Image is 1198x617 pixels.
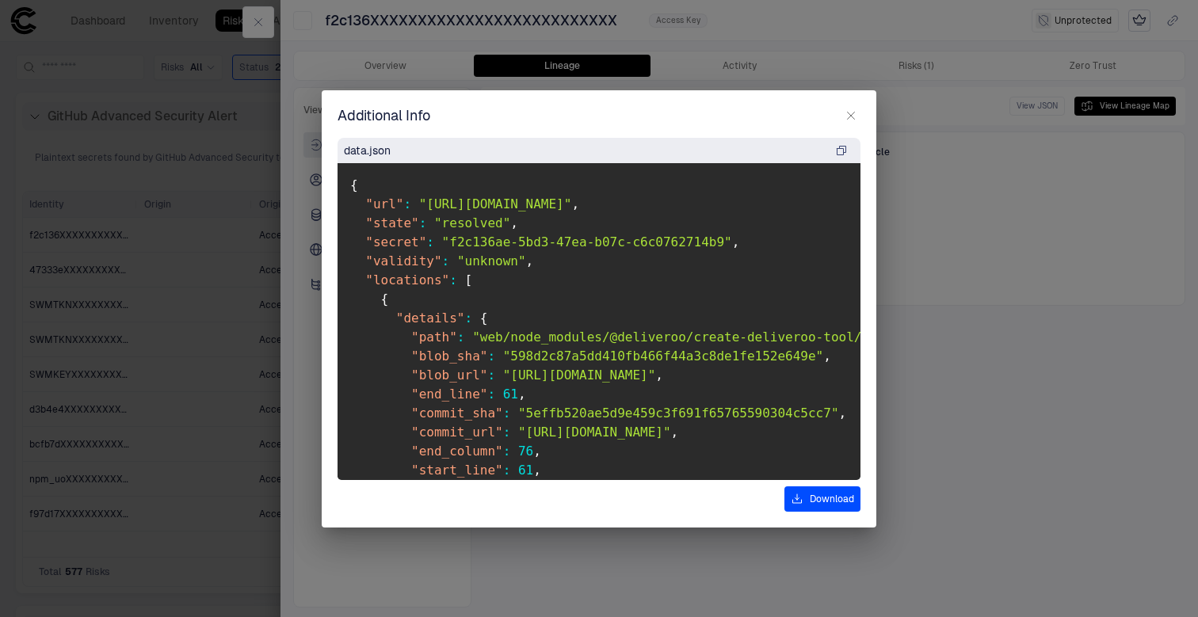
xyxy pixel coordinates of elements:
[411,368,487,383] span: "blob_url"
[457,329,465,345] span: :
[472,329,938,345] span: "web/node_modules/@deliveroo/create-deliveroo-tool/README.md"
[655,368,663,383] span: ,
[344,143,391,158] span: data.json
[365,234,426,249] span: "secret"
[434,215,510,230] span: "resolved"
[465,310,473,326] span: :
[487,387,495,402] span: :
[518,387,526,402] span: ,
[518,444,533,459] span: 76
[671,425,679,440] span: ,
[503,387,518,402] span: 61
[465,272,473,288] span: [
[518,406,839,421] span: "5effb520ae5d9e459c3f691f65765590304c5cc7"
[365,253,441,269] span: "validity"
[503,406,511,421] span: :
[503,444,511,459] span: :
[487,368,495,383] span: :
[411,329,457,345] span: "path"
[518,425,671,440] span: "[URL][DOMAIN_NAME]"
[784,486,860,512] button: Download
[411,463,503,478] span: "start_line"
[480,310,488,326] span: {
[403,196,411,211] span: :
[839,406,847,421] span: ,
[732,234,740,249] span: ,
[419,215,427,230] span: :
[823,348,831,364] span: ,
[503,463,511,478] span: :
[449,272,457,288] span: :
[442,253,450,269] span: :
[533,444,541,459] span: ,
[411,425,503,440] span: "commit_url"
[426,234,434,249] span: :
[396,310,465,326] span: "details"
[411,444,503,459] span: "end_column"
[510,215,518,230] span: ,
[526,253,534,269] span: ,
[503,368,656,383] span: "[URL][DOMAIN_NAME]"
[442,234,732,249] span: "f2c136ae-5bd3-47ea-b07c-c6c0762714b9"
[487,348,495,364] span: :
[518,463,533,478] span: 61
[503,425,511,440] span: :
[571,196,579,211] span: ,
[365,196,403,211] span: "url"
[411,348,487,364] span: "blob_sha"
[411,387,487,402] span: "end_line"
[457,253,526,269] span: "unknown"
[503,348,824,364] span: "598d2c87a5dd410fb466f44a3c8de1fe152e649e"
[381,291,389,307] span: {
[533,463,541,478] span: ,
[419,196,572,211] span: "[URL][DOMAIN_NAME]"
[338,106,430,125] span: Additional Info
[365,272,449,288] span: "locations"
[365,215,418,230] span: "state"
[411,406,503,421] span: "commit_sha"
[350,177,358,192] span: {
